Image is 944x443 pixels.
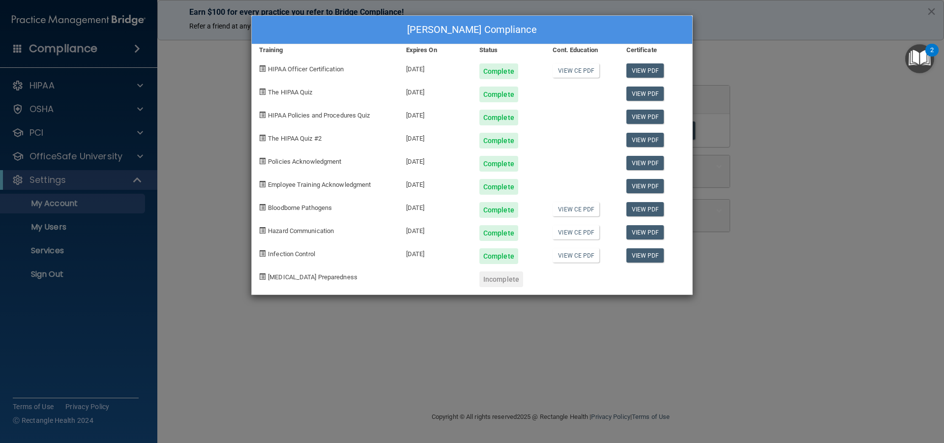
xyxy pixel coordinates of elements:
div: [DATE] [399,56,472,79]
div: Complete [479,110,518,125]
div: [DATE] [399,125,472,148]
div: [PERSON_NAME] Compliance [252,16,692,44]
div: Complete [479,156,518,172]
a: View PDF [626,179,664,193]
span: The HIPAA Quiz #2 [268,135,322,142]
a: View CE PDF [553,248,599,263]
button: Open Resource Center, 2 new notifications [905,44,934,73]
div: Expires On [399,44,472,56]
div: [DATE] [399,218,472,241]
a: View CE PDF [553,202,599,216]
a: View PDF [626,87,664,101]
span: HIPAA Policies and Procedures Quiz [268,112,370,119]
span: Infection Control [268,250,315,258]
a: View CE PDF [553,63,599,78]
div: 2 [930,50,934,63]
span: HIPAA Officer Certification [268,65,344,73]
div: Complete [479,87,518,102]
div: Complete [479,179,518,195]
a: View PDF [626,202,664,216]
div: Status [472,44,545,56]
span: Employee Training Acknowledgment [268,181,371,188]
a: View PDF [626,225,664,239]
span: The HIPAA Quiz [268,89,312,96]
div: [DATE] [399,172,472,195]
a: View CE PDF [553,225,599,239]
div: Complete [479,63,518,79]
a: View PDF [626,133,664,147]
span: Hazard Communication [268,227,334,235]
span: Policies Acknowledgment [268,158,341,165]
a: View PDF [626,156,664,170]
div: [DATE] [399,195,472,218]
div: Certificate [619,44,692,56]
div: Complete [479,202,518,218]
a: View PDF [626,248,664,263]
div: Cont. Education [545,44,619,56]
a: View PDF [626,110,664,124]
div: [DATE] [399,102,472,125]
span: Bloodborne Pathogens [268,204,332,211]
div: [DATE] [399,241,472,264]
div: [DATE] [399,79,472,102]
div: Complete [479,225,518,241]
div: [DATE] [399,148,472,172]
div: Training [252,44,399,56]
div: Incomplete [479,271,523,287]
span: [MEDICAL_DATA] Preparedness [268,273,357,281]
div: Complete [479,133,518,148]
a: View PDF [626,63,664,78]
div: Complete [479,248,518,264]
